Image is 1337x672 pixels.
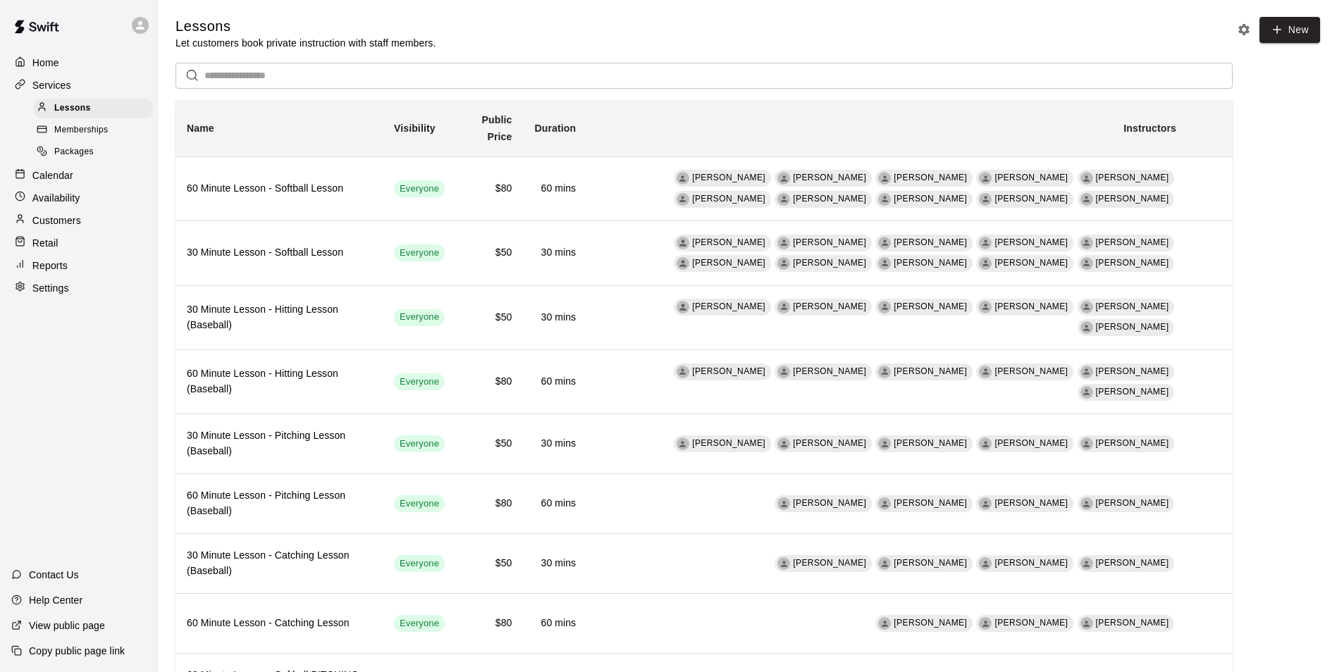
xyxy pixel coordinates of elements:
b: Visibility [394,123,436,134]
b: Name [187,123,214,134]
div: This service is visible to all of your customers [394,555,445,572]
a: Packages [34,142,159,163]
div: Ashley Gardner [777,237,790,249]
span: [PERSON_NAME] [692,258,765,268]
p: Customers [32,213,81,228]
p: Calendar [32,168,73,182]
b: Instructors [1123,123,1176,134]
div: Keegan Soltis [1080,386,1093,399]
span: [PERSON_NAME] [793,301,866,311]
div: Gavin Lill [1080,497,1093,510]
div: Kyle Jackson [777,366,790,378]
span: [PERSON_NAME] [793,194,866,204]
div: Andrew Corso [979,366,992,378]
div: Andrew Corso [878,437,891,450]
div: Nathan Geesey [777,193,790,206]
div: Memberships [34,120,153,140]
a: Lessons [34,97,159,119]
span: [PERSON_NAME] [692,194,765,204]
h6: 60 Minute Lesson - Hitting Lesson (Baseball) [187,366,371,397]
div: Austin Hinkle [777,437,790,450]
span: [PERSON_NAME] [894,438,967,448]
div: Ashley Gardner [777,172,790,185]
span: Everyone [394,617,445,630]
h6: 60 Minute Lesson - Softball Lesson [187,181,371,197]
span: [PERSON_NAME] [994,258,1068,268]
div: This service is visible to all of your customers [394,435,445,452]
span: [PERSON_NAME] [994,301,1068,311]
div: TJ Horn [979,497,992,510]
div: TJ Horn [1080,366,1093,378]
span: [PERSON_NAME] [793,366,866,376]
span: [PERSON_NAME] [1096,237,1169,247]
span: [PERSON_NAME] [994,498,1068,508]
div: Chris Landis [677,237,689,249]
h6: 30 Minute Lesson - Catching Lesson (Baseball) [187,548,371,579]
div: Keegan Soltis [1080,557,1093,570]
a: Services [11,75,147,96]
span: [PERSON_NAME] [994,618,1068,628]
a: Customers [11,210,147,231]
span: Everyone [394,375,445,389]
div: Lessons [34,99,153,118]
span: [PERSON_NAME] [692,366,765,376]
h6: 60 mins [534,616,576,631]
span: [PERSON_NAME] [692,438,765,448]
div: This service is visible to all of your customers [394,244,445,261]
div: Nick Hsieh [1080,193,1093,206]
div: Mike Raspanti [878,172,891,185]
p: Let customers book private instruction with staff members. [175,36,436,50]
span: Everyone [394,247,445,260]
h6: $80 [467,374,512,390]
span: [PERSON_NAME] [793,438,866,448]
div: Andrew Corso [979,301,992,313]
p: Settings [32,281,69,295]
div: Keith Daly [677,301,689,313]
span: Packages [54,145,94,159]
div: This service is visible to all of your customers [394,615,445,632]
div: Gavin Lill [1080,437,1093,450]
span: Everyone [394,311,445,324]
h6: 30 mins [534,436,576,452]
div: Availability [11,187,147,209]
span: [PERSON_NAME] [1096,194,1169,204]
div: Devin Marshall [878,301,891,313]
div: Austin Hinkle [777,497,790,510]
span: [PERSON_NAME] [994,173,1068,182]
div: TJ Horn [979,557,992,570]
span: [PERSON_NAME] [1096,366,1169,376]
span: [PERSON_NAME] [1096,498,1169,508]
b: Duration [534,123,576,134]
span: [PERSON_NAME] [894,618,967,628]
div: Kyle Jackson [878,617,891,630]
span: [PERSON_NAME] [1096,301,1169,311]
span: [PERSON_NAME] [994,558,1068,568]
p: Services [32,78,71,92]
span: [PERSON_NAME] [1096,322,1169,332]
span: [PERSON_NAME] [1096,438,1169,448]
span: [PERSON_NAME] [793,237,866,247]
p: Reports [32,259,68,273]
div: Chris Landis [677,172,689,185]
h6: $50 [467,436,512,452]
span: [PERSON_NAME] [692,237,765,247]
h6: 60 mins [534,496,576,511]
div: Retail [11,232,147,254]
div: Carly Vaughan [677,193,689,206]
div: Keith Daly [677,437,689,450]
a: Home [11,52,147,73]
h6: 30 mins [534,310,576,325]
button: Lesson settings [1233,19,1255,40]
span: [PERSON_NAME] [894,558,967,568]
div: Alexa Klepper [979,193,992,206]
div: Nathan Geesey [777,257,790,270]
div: Alexa Klepper [979,257,992,270]
a: Calendar [11,165,147,186]
span: [PERSON_NAME] [1096,387,1169,397]
span: [PERSON_NAME] [894,258,967,268]
span: [PERSON_NAME] [994,366,1068,376]
span: [PERSON_NAME] [793,258,866,268]
div: This service is visible to all of your customers [394,495,445,512]
span: [PERSON_NAME] [894,301,967,311]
